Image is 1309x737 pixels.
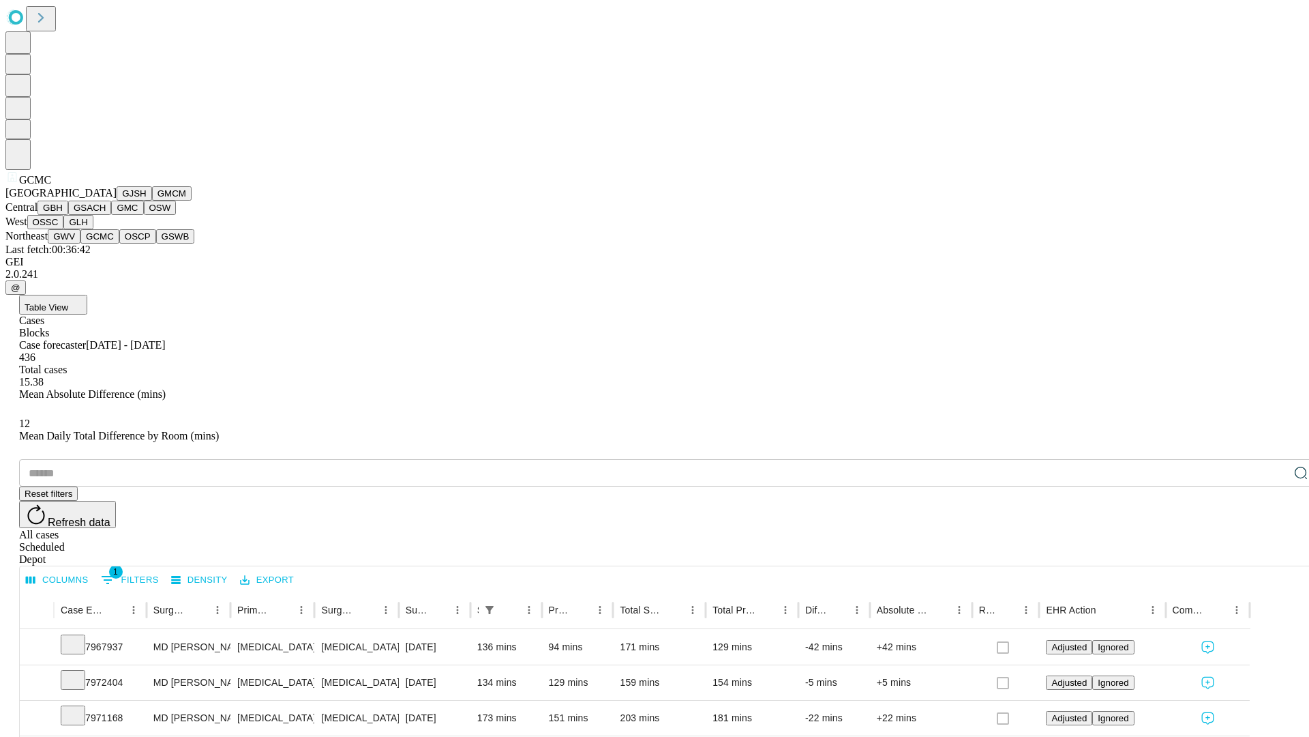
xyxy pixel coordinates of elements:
[1227,601,1246,620] button: Menu
[19,364,67,375] span: Total cases
[19,339,86,351] span: Case forecaster
[68,201,111,215] button: GSACH
[27,671,47,695] button: Expand
[208,601,227,620] button: Menu
[664,601,683,620] button: Sort
[712,630,792,665] div: 129 mins
[477,665,535,700] div: 134 mins
[1046,676,1092,690] button: Adjusted
[124,601,143,620] button: Menu
[1092,640,1134,654] button: Ignored
[5,187,117,199] span: [GEOGRAPHIC_DATA]
[1017,601,1036,620] button: Menu
[1046,605,1096,616] div: EHR Action
[620,630,699,665] div: 171 mins
[19,388,166,400] span: Mean Absolute Difference (mins)
[979,605,997,616] div: Resolved in EHR
[19,376,44,388] span: 15.38
[847,601,867,620] button: Menu
[1208,601,1227,620] button: Sort
[19,430,219,442] span: Mean Daily Total Difference by Room (mins)
[520,601,539,620] button: Menu
[549,665,607,700] div: 129 mins
[406,630,464,665] div: [DATE]
[931,601,950,620] button: Sort
[321,630,391,665] div: [MEDICAL_DATA] SURGICAL [MEDICAL_DATA]
[950,601,969,620] button: Menu
[80,229,119,244] button: GCMC
[1173,605,1207,616] div: Comments
[86,339,165,351] span: [DATE] - [DATE]
[500,601,520,620] button: Sort
[805,665,863,700] div: -5 mins
[757,601,776,620] button: Sort
[11,283,20,293] span: @
[189,601,208,620] button: Sort
[5,216,27,227] span: West
[448,601,467,620] button: Menu
[712,701,792,736] div: 181 mins
[776,601,795,620] button: Menu
[273,601,292,620] button: Sort
[571,601,590,620] button: Sort
[27,215,64,229] button: OSSC
[61,665,140,700] div: 7972404
[105,601,124,620] button: Sort
[111,201,143,215] button: GMC
[549,605,571,616] div: Predicted In Room Duration
[48,517,110,528] span: Refresh data
[620,665,699,700] div: 159 mins
[5,268,1304,280] div: 2.0.241
[712,605,755,616] div: Total Predicted Duration
[5,256,1304,268] div: GEI
[1051,642,1087,652] span: Adjusted
[805,701,863,736] div: -22 mins
[237,665,307,700] div: [MEDICAL_DATA]
[153,665,224,700] div: MD [PERSON_NAME] [PERSON_NAME] Md
[321,665,391,700] div: [MEDICAL_DATA]
[19,351,35,363] span: 436
[5,244,91,255] span: Last fetch: 00:36:42
[48,229,80,244] button: GWV
[620,701,699,736] div: 203 mins
[1092,676,1134,690] button: Ignored
[357,601,376,620] button: Sort
[828,601,847,620] button: Sort
[1098,601,1117,620] button: Sort
[27,707,47,731] button: Expand
[712,665,792,700] div: 154 mins
[805,605,827,616] div: Difference
[590,601,610,620] button: Menu
[5,230,48,242] span: Northeast
[153,630,224,665] div: MD [PERSON_NAME]
[25,302,68,313] span: Table View
[19,418,30,429] span: 12
[61,701,140,736] div: 7971168
[19,501,116,528] button: Refresh data
[119,229,156,244] button: OSCP
[61,605,104,616] div: Case Epic Id
[1051,678,1087,688] span: Adjusted
[376,601,395,620] button: Menu
[477,630,535,665] div: 136 mins
[683,601,702,620] button: Menu
[144,201,177,215] button: OSW
[877,630,965,665] div: +42 mins
[1143,601,1162,620] button: Menu
[153,605,187,616] div: Surgeon Name
[61,630,140,665] div: 7967937
[997,601,1017,620] button: Sort
[22,570,92,591] button: Select columns
[237,701,307,736] div: [MEDICAL_DATA]
[1098,713,1128,723] span: Ignored
[877,605,929,616] div: Absolute Difference
[97,569,162,591] button: Show filters
[477,605,479,616] div: Scheduled In Room Duration
[480,601,499,620] button: Show filters
[37,201,68,215] button: GBH
[237,605,271,616] div: Primary Service
[321,701,391,736] div: [MEDICAL_DATA] DECOMPRESSION [MEDICAL_DATA] [MEDICAL_DATA]
[406,605,427,616] div: Surgery Date
[877,701,965,736] div: +22 mins
[237,570,297,591] button: Export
